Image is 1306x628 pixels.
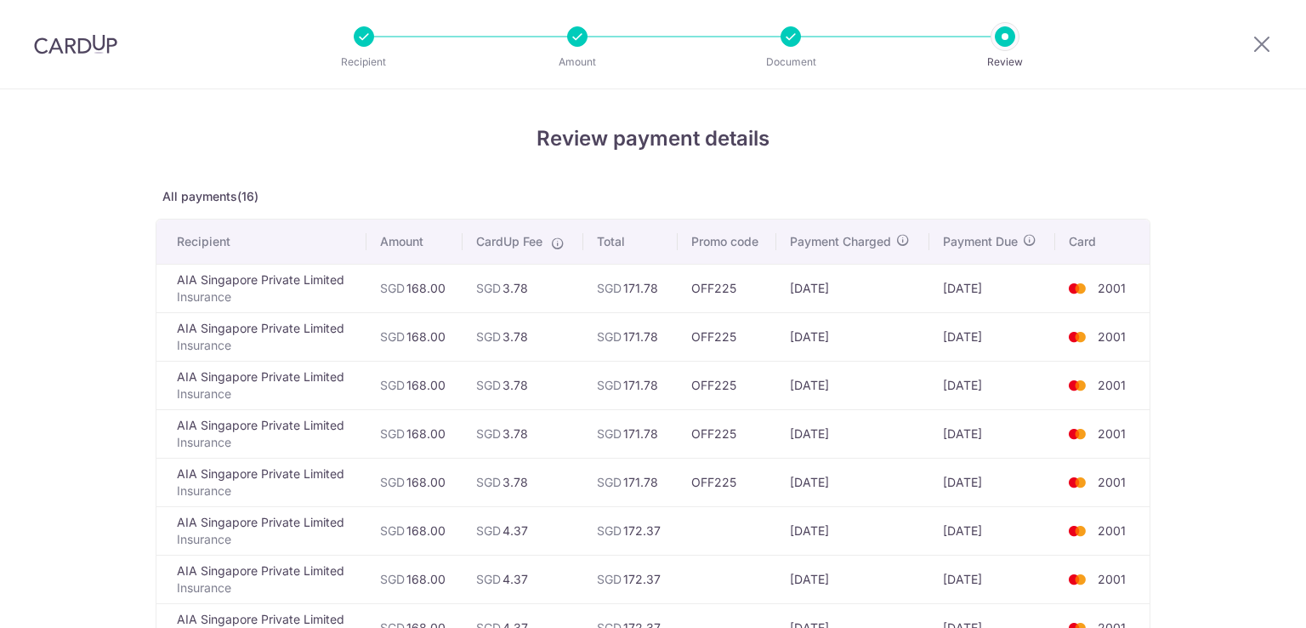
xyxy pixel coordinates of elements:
[790,233,891,250] span: Payment Charged
[156,188,1150,205] p: All payments(16)
[776,506,929,555] td: [DATE]
[476,426,501,441] span: SGD
[156,264,366,312] td: AIA Singapore Private Limited
[929,312,1055,361] td: [DATE]
[156,220,366,264] th: Recipient
[177,482,353,500] p: Insurance
[1060,278,1094,299] img: <span class="translation_missing" title="translation missing: en.account_steps.new_confirm_form.b...
[177,531,353,548] p: Insurance
[156,506,366,555] td: AIA Singapore Private Limited
[583,409,678,458] td: 171.78
[380,281,405,295] span: SGD
[380,329,405,344] span: SGD
[929,506,1055,555] td: [DATE]
[380,572,405,586] span: SGD
[463,458,583,506] td: 3.78
[942,54,1068,71] p: Review
[597,426,622,441] span: SGD
[1060,569,1094,590] img: <span class="translation_missing" title="translation missing: en.account_steps.new_confirm_form.b...
[583,458,678,506] td: 171.78
[929,264,1055,312] td: [DATE]
[1060,521,1094,541] img: <span class="translation_missing" title="translation missing: en.account_steps.new_confirm_form.b...
[514,54,640,71] p: Amount
[476,329,501,344] span: SGD
[156,555,366,603] td: AIA Singapore Private Limited
[463,409,583,458] td: 3.78
[678,220,776,264] th: Promo code
[463,506,583,555] td: 4.37
[476,281,501,295] span: SGD
[597,281,622,295] span: SGD
[583,220,678,264] th: Total
[476,523,501,538] span: SGD
[678,409,776,458] td: OFF225
[1098,281,1126,295] span: 2001
[929,458,1055,506] td: [DATE]
[366,555,463,603] td: 168.00
[380,378,405,392] span: SGD
[366,264,463,312] td: 168.00
[177,385,353,402] p: Insurance
[463,312,583,361] td: 3.78
[929,555,1055,603] td: [DATE]
[380,523,405,538] span: SGD
[380,426,405,441] span: SGD
[476,233,542,250] span: CardUp Fee
[34,34,117,54] img: CardUp
[776,312,929,361] td: [DATE]
[156,458,366,506] td: AIA Singapore Private Limited
[476,475,501,489] span: SGD
[678,264,776,312] td: OFF225
[776,264,929,312] td: [DATE]
[776,555,929,603] td: [DATE]
[156,312,366,361] td: AIA Singapore Private Limited
[929,409,1055,458] td: [DATE]
[1098,475,1126,489] span: 2001
[366,220,463,264] th: Amount
[583,264,678,312] td: 171.78
[177,337,353,354] p: Insurance
[776,409,929,458] td: [DATE]
[366,312,463,361] td: 168.00
[366,361,463,409] td: 168.00
[929,361,1055,409] td: [DATE]
[678,361,776,409] td: OFF225
[597,572,622,586] span: SGD
[366,409,463,458] td: 168.00
[177,579,353,597] p: Insurance
[463,555,583,603] td: 4.37
[597,329,622,344] span: SGD
[583,361,678,409] td: 171.78
[1060,375,1094,396] img: <span class="translation_missing" title="translation missing: en.account_steps.new_confirm_form.b...
[366,458,463,506] td: 168.00
[1098,572,1126,586] span: 2001
[156,361,366,409] td: AIA Singapore Private Limited
[583,506,678,555] td: 172.37
[177,434,353,451] p: Insurance
[1098,329,1126,344] span: 2001
[597,475,622,489] span: SGD
[776,361,929,409] td: [DATE]
[678,312,776,361] td: OFF225
[1098,378,1126,392] span: 2001
[366,506,463,555] td: 168.00
[597,523,622,538] span: SGD
[597,378,622,392] span: SGD
[728,54,854,71] p: Document
[1055,220,1150,264] th: Card
[678,458,776,506] td: OFF225
[583,555,678,603] td: 172.37
[380,475,405,489] span: SGD
[463,361,583,409] td: 3.78
[776,458,929,506] td: [DATE]
[1060,424,1094,444] img: <span class="translation_missing" title="translation missing: en.account_steps.new_confirm_form.b...
[943,233,1018,250] span: Payment Due
[177,288,353,305] p: Insurance
[463,264,583,312] td: 3.78
[156,409,366,458] td: AIA Singapore Private Limited
[156,123,1150,154] h4: Review payment details
[1098,426,1126,441] span: 2001
[1060,472,1094,493] img: <span class="translation_missing" title="translation missing: en.account_steps.new_confirm_form.b...
[301,54,427,71] p: Recipient
[476,378,501,392] span: SGD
